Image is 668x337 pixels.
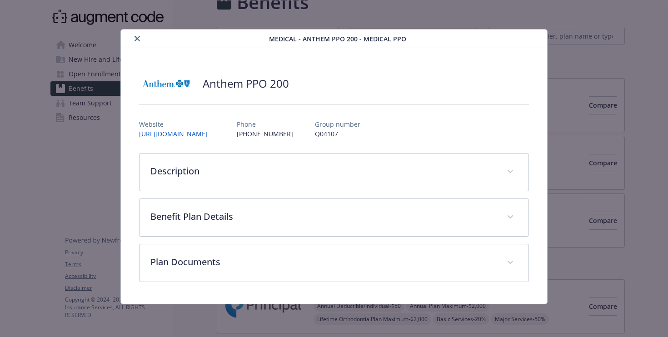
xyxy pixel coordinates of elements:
[139,129,215,138] a: [URL][DOMAIN_NAME]
[132,33,143,44] button: close
[315,129,360,139] p: Q04107
[139,70,194,97] img: Anthem Blue Cross
[139,119,215,129] p: Website
[237,119,293,129] p: Phone
[140,199,529,236] div: Benefit Plan Details
[237,129,293,139] p: [PHONE_NUMBER]
[67,29,601,304] div: details for plan Medical - Anthem PPO 200 - Medical PPO
[140,244,529,282] div: Plan Documents
[150,255,496,269] p: Plan Documents
[269,34,406,44] span: Medical - Anthem PPO 200 - Medical PPO
[315,119,360,129] p: Group number
[150,210,496,223] p: Benefit Plan Details
[150,164,496,178] p: Description
[203,76,289,91] h2: Anthem PPO 200
[140,154,529,191] div: Description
